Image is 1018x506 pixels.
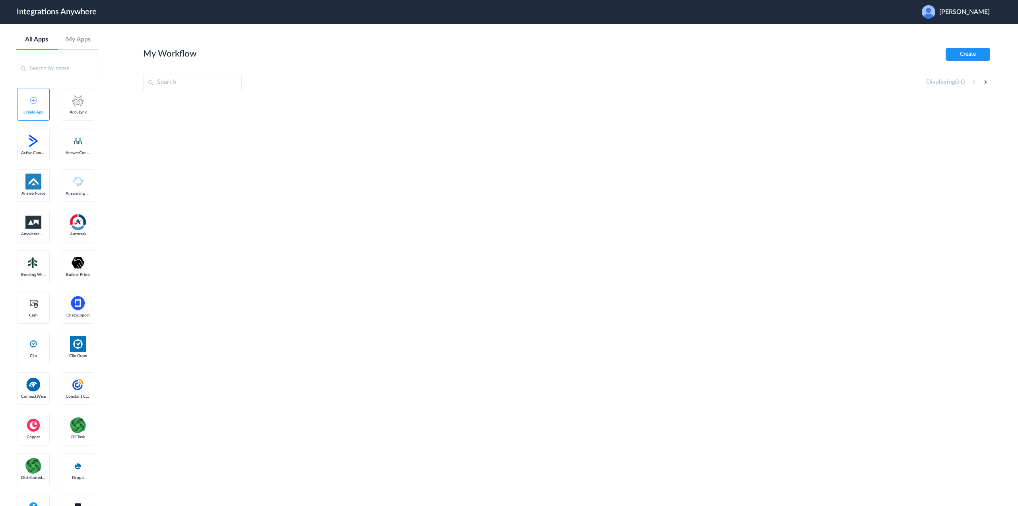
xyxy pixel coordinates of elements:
span: Constant Contact [66,394,90,399]
img: Answering_service.png [70,174,86,190]
span: Cash [21,313,46,318]
span: Clio [21,354,46,358]
span: [PERSON_NAME] [939,8,990,16]
img: add-icon.svg [30,97,37,104]
img: Setmore_Logo.svg [25,256,41,270]
span: Drupal [66,475,90,480]
input: Search by name [16,60,99,77]
h1: Integrations Anywhere [17,7,97,17]
img: active-campaign-logo.svg [25,133,41,149]
span: 0 [955,79,959,85]
span: AnswerForce [21,191,46,196]
img: af-app-logo.svg [25,174,41,190]
span: Copper [21,435,46,440]
h2: My Workflow [143,49,196,59]
img: aww.png [25,216,41,229]
span: Clio Grow [66,354,90,358]
span: Active Campaign [21,150,46,155]
img: Clio.jpg [70,336,86,352]
button: Create [946,48,990,61]
span: Answering Service [66,191,90,196]
span: ChatSupport [66,313,90,318]
img: autotask.png [70,214,86,230]
span: Autotask [66,232,90,236]
h4: Displaying - [926,78,965,86]
img: constant-contact.svg [70,377,86,393]
span: AnswerConnect [66,150,90,155]
a: All Apps [16,36,58,43]
img: connectwise.png [25,377,41,392]
a: My Apps [58,36,99,43]
span: DS Task [66,435,90,440]
input: Search [143,74,242,91]
img: user.png [922,5,935,19]
img: acculynx-logo.svg [70,92,86,108]
img: clio-logo.svg [29,339,38,349]
img: distributedSource.png [25,458,41,474]
span: Anywhere Works [21,232,46,236]
img: answerconnect-logo.svg [73,136,83,146]
img: cash-logo.svg [29,299,39,308]
span: Builder Prime [66,272,90,277]
span: AccuLynx [66,110,90,115]
span: Booking Widget [21,272,46,277]
span: Distributed Source [21,475,46,480]
img: chatsupport-icon.svg [70,295,86,311]
img: distributedSource.png [70,417,86,433]
span: 0 [961,79,965,85]
img: copper-logo.svg [25,417,41,433]
img: builder-prime-logo.svg [70,255,86,271]
img: drupal-logo.svg [73,461,83,471]
span: ConnectWise [21,394,46,399]
span: Create App [21,110,46,115]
